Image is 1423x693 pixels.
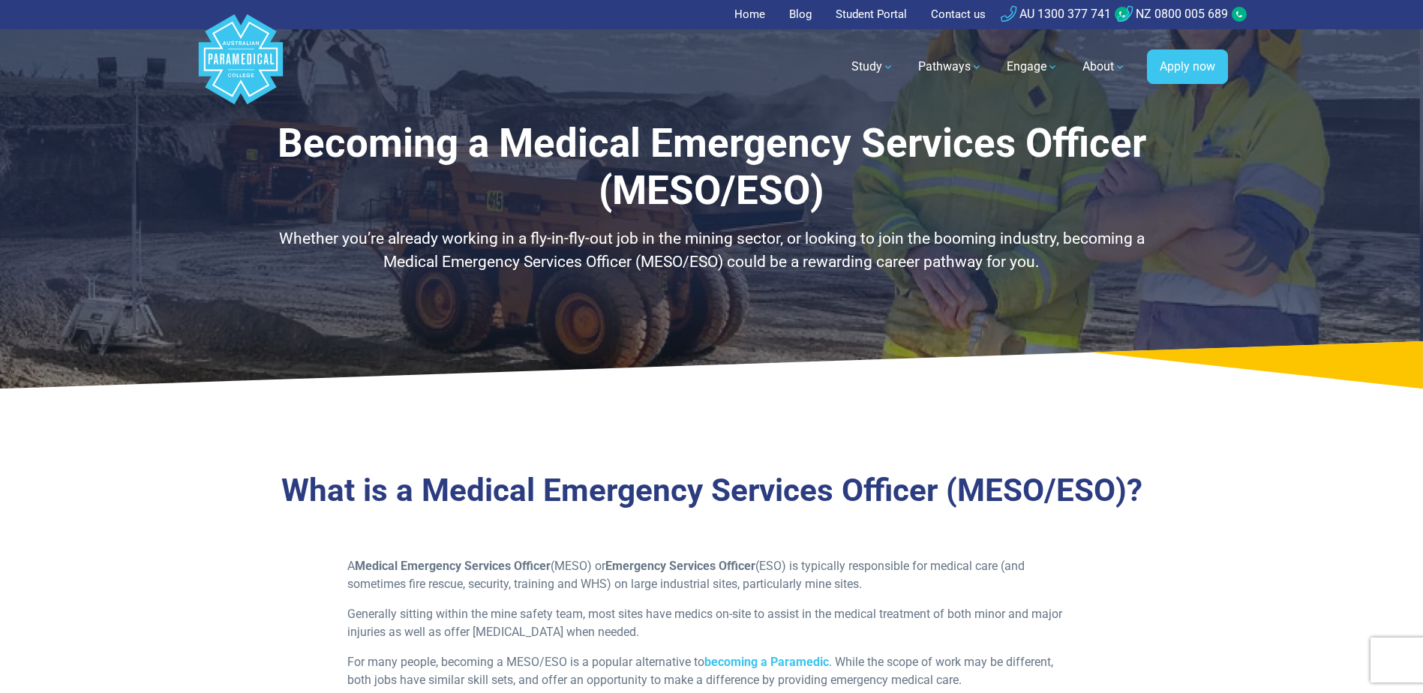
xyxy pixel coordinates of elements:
[355,559,551,573] strong: Medical Emergency Services Officer
[842,46,903,88] a: Study
[273,472,1151,510] h3: What is a Medical Emergency Services Officer (MESO/ESO)?
[347,653,1076,689] p: For many people, becoming a MESO/ESO is a popular alternative to . While the scope of work may be...
[998,46,1067,88] a: Engage
[605,559,755,573] strong: Emergency Services Officer
[1147,49,1228,84] a: Apply now
[704,655,829,669] a: becoming a Paramedic
[1073,46,1135,88] a: About
[347,605,1076,641] p: Generally sitting within the mine safety team, most sites have medics on-site to assist in the me...
[196,29,286,105] a: Australian Paramedical College
[1001,7,1111,21] a: AU 1300 377 741
[273,120,1151,215] h1: Becoming a Medical Emergency Services Officer (MESO/ESO)
[273,227,1151,274] p: Whether you’re already working in a fly-in-fly-out job in the mining sector, or looking to join t...
[909,46,992,88] a: Pathways
[1117,7,1228,21] a: NZ 0800 005 689
[347,557,1076,593] p: A (MESO) or (ESO) is typically responsible for medical care (and sometimes fire rescue, security,...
